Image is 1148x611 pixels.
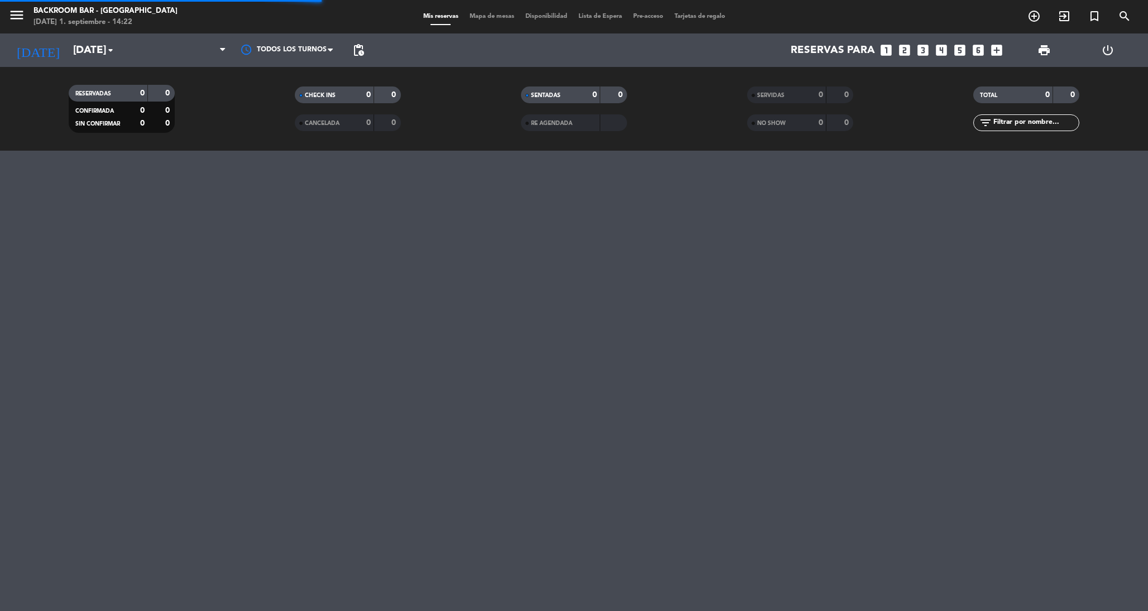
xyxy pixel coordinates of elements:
span: SIN CONFIRMAR [75,121,120,127]
i: add_circle_outline [1027,9,1041,23]
span: Mapa de mesas [464,13,520,20]
span: Mis reservas [418,13,464,20]
i: menu [8,7,25,23]
span: Tarjetas de regalo [669,13,731,20]
strong: 0 [819,91,823,99]
i: [DATE] [8,38,68,62]
strong: 0 [366,91,371,99]
span: TOTAL [980,93,997,98]
strong: 0 [140,107,145,114]
button: menu [8,7,25,27]
div: Backroom Bar - [GEOGRAPHIC_DATA] [34,6,178,17]
i: power_settings_new [1101,44,1114,57]
strong: 0 [165,107,172,114]
span: CONFIRMADA [75,108,114,114]
strong: 0 [592,91,597,99]
span: Pre-acceso [628,13,669,20]
strong: 0 [1070,91,1077,99]
span: pending_actions [352,44,365,57]
span: CHECK INS [305,93,336,98]
span: Disponibilidad [520,13,573,20]
span: Lista de Espera [573,13,628,20]
i: looks_one [879,43,893,57]
strong: 0 [391,119,398,127]
span: RE AGENDADA [531,121,572,126]
strong: 0 [140,89,145,97]
strong: 0 [618,91,625,99]
strong: 0 [140,119,145,127]
i: filter_list [979,116,992,129]
span: Reservas para [791,44,875,57]
strong: 0 [165,119,172,127]
strong: 0 [1045,91,1050,99]
strong: 0 [366,119,371,127]
span: SERVIDAS [757,93,785,98]
i: exit_to_app [1058,9,1071,23]
input: Filtrar por nombre... [992,117,1079,129]
span: RESERVADAS [75,91,111,97]
i: looks_5 [953,43,967,57]
i: looks_3 [916,43,930,57]
i: arrow_drop_down [104,44,117,57]
span: SENTADAS [531,93,561,98]
strong: 0 [165,89,172,97]
i: turned_in_not [1088,9,1101,23]
span: NO SHOW [757,121,786,126]
i: add_box [989,43,1004,57]
span: print [1037,44,1051,57]
i: looks_two [897,43,912,57]
span: CANCELADA [305,121,339,126]
div: [DATE] 1. septiembre - 14:22 [34,17,178,28]
strong: 0 [819,119,823,127]
strong: 0 [391,91,398,99]
i: looks_4 [934,43,949,57]
div: LOG OUT [1076,33,1140,67]
strong: 0 [844,91,851,99]
strong: 0 [844,119,851,127]
i: looks_6 [971,43,986,57]
i: search [1118,9,1131,23]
